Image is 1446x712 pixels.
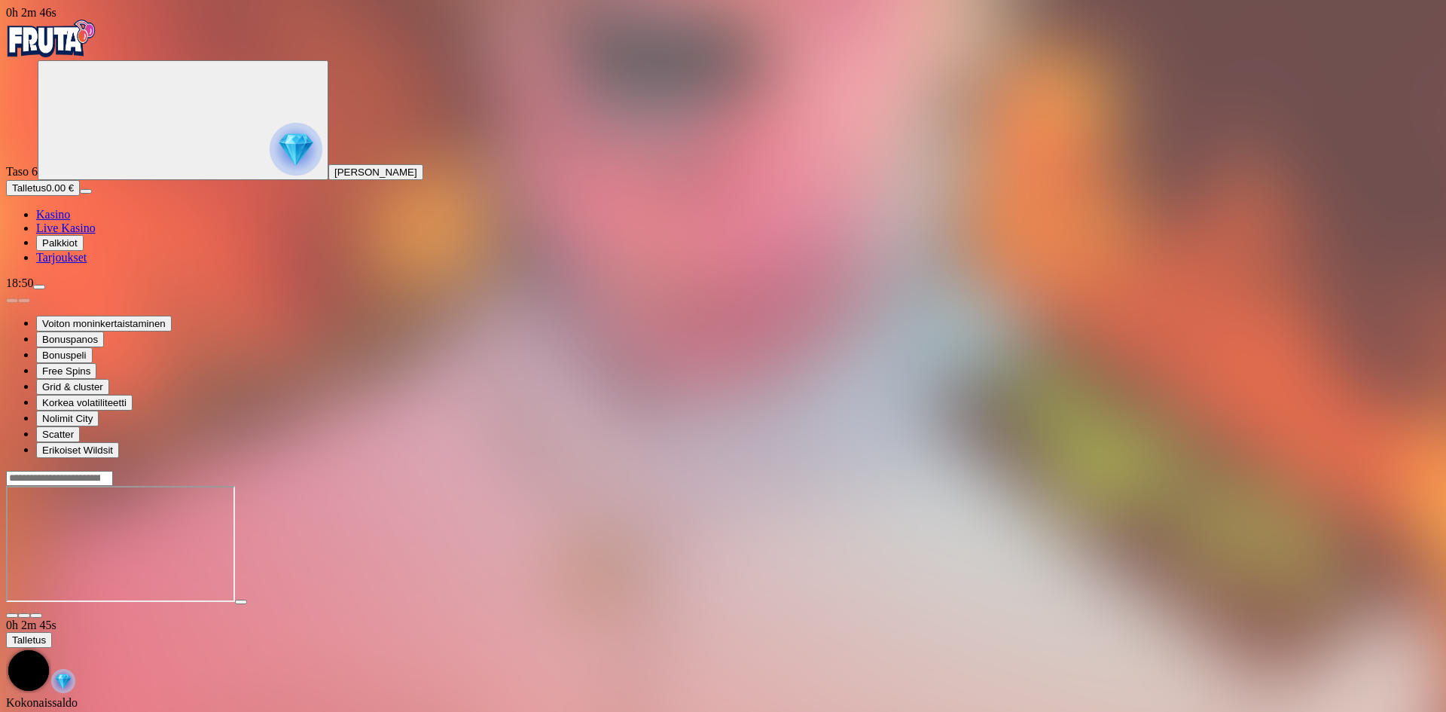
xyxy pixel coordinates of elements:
[80,189,92,194] button: menu
[334,167,417,178] span: [PERSON_NAME]
[36,347,93,363] button: Bonuspeli
[36,411,99,426] button: Nolimit City
[6,619,1440,696] div: Game menu
[6,47,96,60] a: Fruta
[36,442,119,458] button: Erikoiset Wildsit
[36,426,80,442] button: Scatter
[36,235,84,251] button: Palkkiot
[42,445,113,456] span: Erikoiset Wildsit
[6,20,1440,264] nav: Primary
[235,600,247,604] button: play icon
[36,222,96,234] a: Live Kasino
[46,182,74,194] span: 0.00 €
[270,123,322,176] img: reward progress
[6,165,38,178] span: Taso 6
[42,350,87,361] span: Bonuspeli
[36,363,96,379] button: Free Spins
[36,332,104,347] button: Bonuspanos
[6,619,56,631] span: user session time
[42,429,74,440] span: Scatter
[18,613,30,618] button: chevron-down icon
[42,413,93,424] span: Nolimit City
[6,6,56,19] span: user session time
[36,251,87,264] a: Tarjoukset
[6,632,52,648] button: Talletus
[6,180,80,196] button: Talletusplus icon0.00 €
[42,381,103,393] span: Grid & cluster
[42,397,127,408] span: Korkea volatiliteetti
[36,208,70,221] a: Kasino
[33,285,45,289] button: menu
[18,298,30,303] button: next slide
[6,486,235,602] iframe: Pearl Harbour
[42,318,166,329] span: Voiton moninkertaistaminen
[12,634,46,646] span: Talletus
[6,20,96,57] img: Fruta
[42,365,90,377] span: Free Spins
[42,334,98,345] span: Bonuspanos
[36,316,172,332] button: Voiton moninkertaistaminen
[36,379,109,395] button: Grid & cluster
[36,395,133,411] button: Korkea volatiliteetti
[328,164,423,180] button: [PERSON_NAME]
[12,182,46,194] span: Talletus
[51,669,75,693] img: reward-icon
[38,60,328,180] button: reward progress
[6,613,18,618] button: close icon
[6,277,33,289] span: 18:50
[6,298,18,303] button: prev slide
[42,237,78,249] span: Palkkiot
[30,613,42,618] button: fullscreen icon
[6,208,1440,264] nav: Main menu
[6,471,113,486] input: Search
